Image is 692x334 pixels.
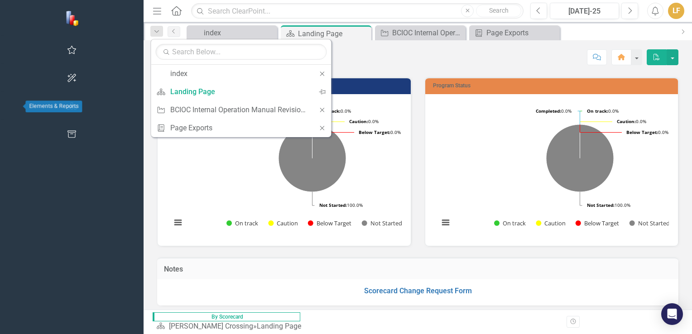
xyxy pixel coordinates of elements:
a: Landing Page [151,83,313,100]
path: Not Started, 6. [546,124,614,192]
text: 100.0% [587,202,630,208]
div: [DATE]-25 [553,6,616,17]
div: Page Exports [170,122,308,134]
button: Show Below Target [308,219,352,227]
tspan: On track: [587,108,608,114]
tspan: Completed: [536,108,561,114]
tspan: Below Target: [359,129,390,135]
div: index [170,68,308,79]
div: Open Intercom Messenger [661,303,683,325]
img: ClearPoint Strategy [65,10,81,26]
button: Show Caution [536,219,565,227]
button: View chart menu, Chart [172,216,184,229]
button: Search [476,5,521,17]
svg: Interactive chart [167,101,458,237]
a: Page Exports [471,27,557,38]
button: View chart menu, Chart [439,216,452,229]
button: Show On track [226,219,258,227]
text: 0.0% [319,108,351,114]
text: 0.0% [587,108,619,114]
span: Search [489,7,509,14]
div: index [204,27,275,38]
span: By Scorecard [153,312,300,321]
button: Show On track [494,219,526,227]
text: 0.0% [617,118,646,124]
div: BCIOC Internal Operation Manual Revisions/Edits [392,27,463,38]
div: Page Exports [486,27,557,38]
tspan: Caution: [617,118,636,124]
a: BCIOC Internal Operation Manual Revisions/Edits [377,27,463,38]
input: Search ClearPoint... [191,3,524,19]
button: [DATE]-25 [550,3,619,19]
a: Scorecard Change Request Form [364,286,472,295]
a: index [151,65,313,82]
a: index [189,27,275,38]
div: Elements & Reports [26,100,82,112]
div: Chart. Highcharts interactive chart. [167,101,402,237]
button: LF [668,3,684,19]
a: Page Exports [151,119,313,136]
div: Landing Page [257,322,301,330]
a: [PERSON_NAME] Crossing [169,322,253,330]
div: Landing Page [298,28,369,39]
button: Show Not Started [362,219,402,227]
a: BCIOC Internal Operation Manual Revisions/Edits [151,101,313,118]
tspan: Not Started: [319,202,347,208]
path: Not Started, 1. [279,124,346,192]
h3: Program Status [433,83,674,89]
text: 0.0% [536,108,572,114]
tspan: Below Target: [626,129,658,135]
text: 0.0% [359,129,401,135]
button: Show Not Started [630,219,669,227]
input: Search Below... [155,44,327,60]
h3: Notes [164,265,672,273]
button: Show Below Target [576,219,620,227]
div: » [156,321,305,332]
text: 0.0% [349,118,379,124]
tspan: Caution: [349,118,368,124]
div: Landing Page [170,86,308,97]
div: Chart. Highcharts interactive chart. [434,101,669,237]
div: BCIOC Internal Operation Manual Revisions/Edits [170,104,308,115]
button: Show Caution [268,219,298,227]
tspan: Not Started: [587,202,615,208]
text: 100.0% [319,202,363,208]
text: 0.0% [626,129,668,135]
